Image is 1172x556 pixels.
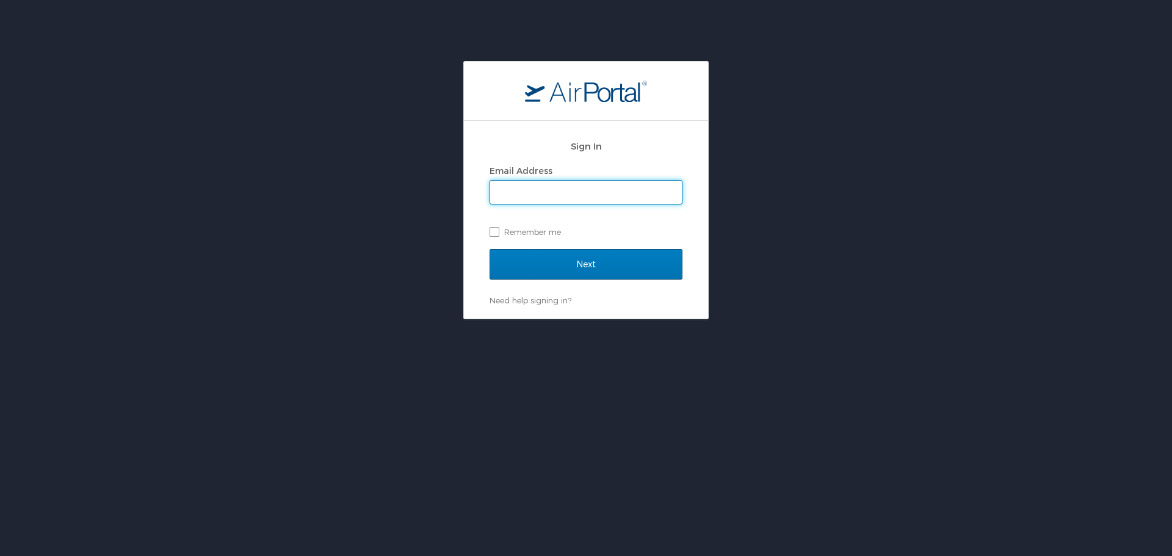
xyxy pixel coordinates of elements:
label: Email Address [490,165,552,176]
h2: Sign In [490,139,682,153]
img: logo [525,80,647,102]
label: Remember me [490,223,682,241]
a: Need help signing in? [490,295,571,305]
input: Next [490,249,682,280]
